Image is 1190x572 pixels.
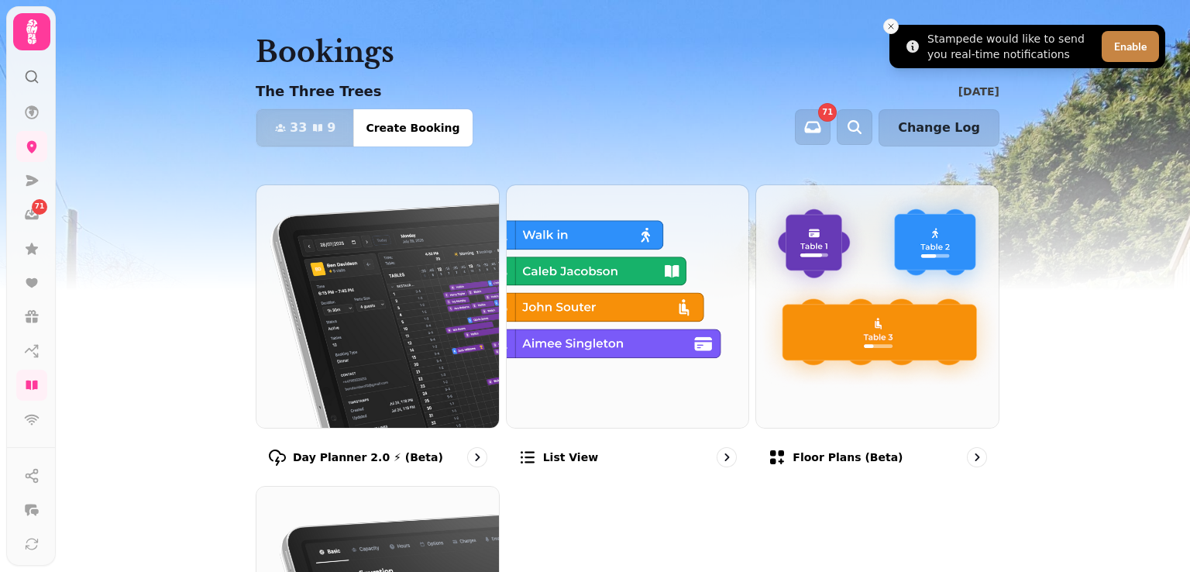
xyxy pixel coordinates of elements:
[1102,31,1159,62] button: Enable
[366,122,459,133] span: Create Booking
[927,31,1095,62] div: Stampede would like to send you real-time notifications
[256,81,382,102] p: The Three Trees
[958,84,999,99] p: [DATE]
[16,199,47,230] a: 71
[469,450,485,465] svg: go to
[256,184,500,480] a: Day Planner 2.0 ⚡ (Beta)Day Planner 2.0 ⚡ (Beta)
[293,450,443,465] p: Day Planner 2.0 ⚡ (Beta)
[879,109,999,146] button: Change Log
[755,184,999,480] a: Floor Plans (beta)Floor Plans (beta)
[506,184,750,480] a: List viewList view
[969,450,985,465] svg: go to
[256,109,354,146] button: 339
[327,122,335,134] span: 9
[793,450,903,465] p: Floor Plans (beta)
[256,185,499,428] img: Day Planner 2.0 ⚡ (Beta)
[543,450,598,465] p: List view
[353,109,472,146] button: Create Booking
[883,19,899,34] button: Close toast
[507,185,749,428] img: List view
[756,185,999,428] img: Floor Plans (beta)
[290,122,307,134] span: 33
[822,109,833,116] span: 71
[35,202,45,212] span: 71
[719,450,734,465] svg: go to
[898,122,980,134] span: Change Log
